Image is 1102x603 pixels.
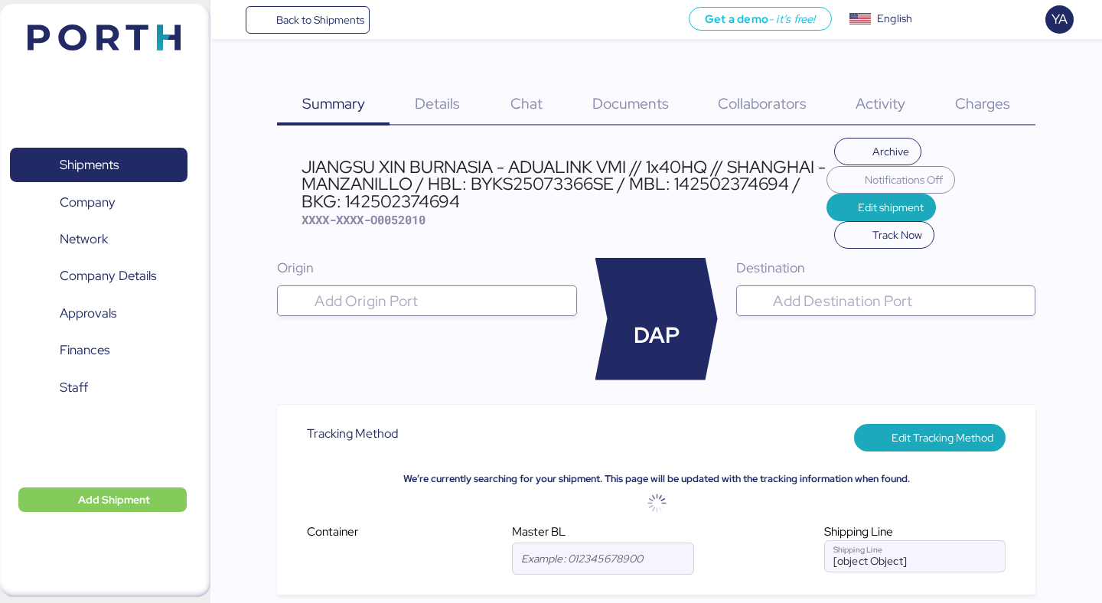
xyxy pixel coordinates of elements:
div: English [877,11,912,27]
span: Edit shipment [858,198,924,217]
button: Add Shipment [18,487,187,512]
span: Tracking Method [307,424,398,444]
span: Details [415,93,460,113]
input: Add Origin Port [311,292,569,310]
span: Collaborators [718,93,807,113]
span: Edit Tracking Method [892,429,993,447]
span: Staff [60,376,88,399]
button: Edit shipment [826,194,936,221]
span: Company [60,191,116,213]
span: Notifications Off [865,171,943,189]
span: Network [60,228,108,250]
a: Back to Shipments [246,6,370,34]
span: Documents [592,93,669,113]
span: DAP [634,319,680,352]
span: Approvals [60,302,116,324]
span: Back to Shipments [276,11,364,29]
input: Add Destination Port [770,292,1028,310]
a: Shipments [10,148,187,183]
button: Track Now [834,221,934,249]
span: Archive [872,142,909,161]
a: Company Details [10,259,187,294]
button: Notifications Off [826,166,955,194]
div: Destination [736,258,1035,278]
div: JIANGSU XIN BURNASIA - ADUALINK VMI // 1x40HQ // SHANGHAI - MANZANILLO / HBL: BYKS25073366SE / MB... [302,158,827,210]
a: Finances [10,333,187,368]
div: Shipping Line [824,523,1006,540]
span: YA [1051,9,1068,29]
button: Archive [834,138,921,165]
a: Approvals [10,296,187,331]
a: Staff [10,370,187,406]
span: Finances [60,339,109,361]
input: Shipping Line [825,541,1005,572]
span: Summary [302,93,365,113]
span: Add Shipment [78,491,150,509]
span: Company Details [60,265,156,287]
span: Chat [510,93,543,113]
span: Track Now [872,226,922,244]
span: Master BL [512,523,566,539]
a: Company [10,184,187,220]
input: Example: 012345678900 [513,543,693,574]
span: XXXX-XXXX-O0052010 [302,212,425,227]
button: Menu [220,7,246,33]
span: Shipments [60,154,119,176]
span: Charges [955,93,1010,113]
span: Container [307,523,358,539]
span: Activity [856,93,905,113]
div: We’re currently searching for your shipment. This page will be updated with the tracking informat... [287,461,1025,496]
div: Origin [277,258,576,278]
button: Edit Tracking Method [854,424,1006,451]
a: Network [10,222,187,257]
